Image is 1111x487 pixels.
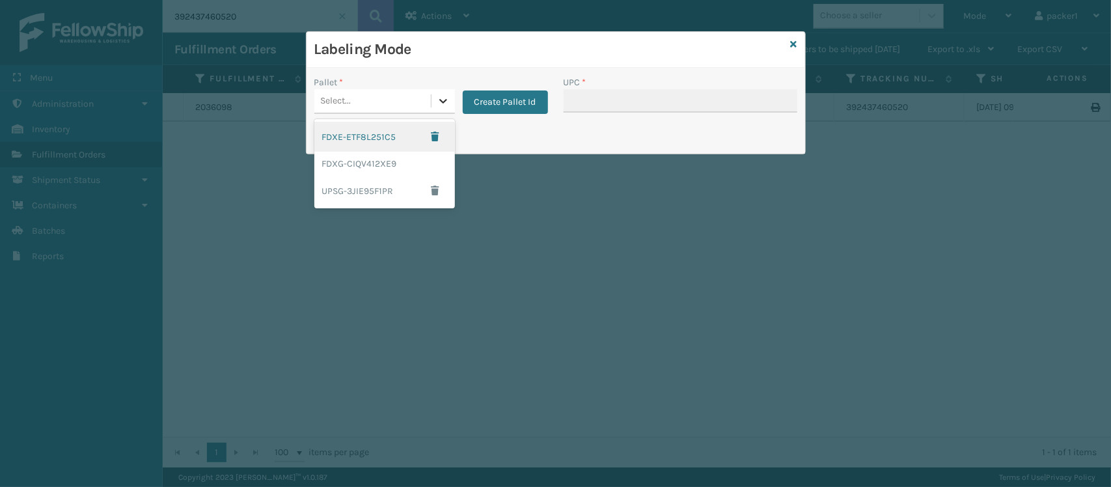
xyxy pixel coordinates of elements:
button: Create Pallet Id [463,90,548,114]
label: UPC [564,76,586,89]
div: Select... [321,94,351,108]
div: FDXG-CIQV412XE9 [314,152,455,176]
h3: Labeling Mode [314,40,786,59]
div: UPSG-3JIE95F1PR [314,176,455,206]
label: Pallet [314,76,344,89]
div: FDXE-ETF8L251C5 [314,122,455,152]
